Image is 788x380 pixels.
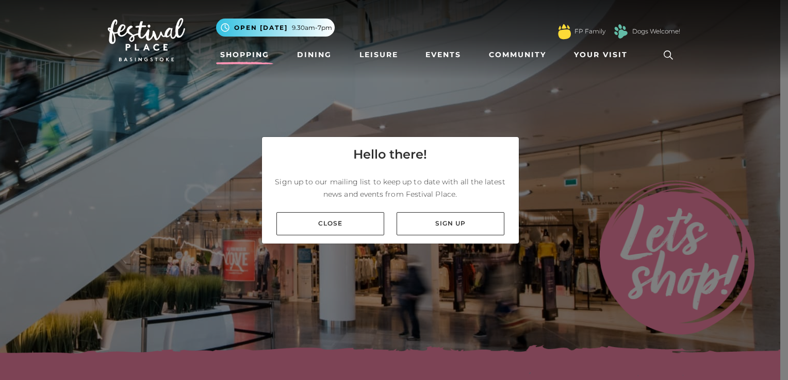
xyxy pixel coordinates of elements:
[485,45,550,64] a: Community
[421,45,465,64] a: Events
[276,212,384,235] a: Close
[355,45,402,64] a: Leisure
[574,27,605,36] a: FP Family
[570,45,637,64] a: Your Visit
[270,176,511,200] p: Sign up to our mailing list to keep up to date with all the latest news and events from Festival ...
[216,19,335,37] button: Open [DATE] 9.30am-7pm
[108,18,185,61] img: Festival Place Logo
[216,45,273,64] a: Shopping
[234,23,288,32] span: Open [DATE]
[293,45,336,64] a: Dining
[397,212,504,235] a: Sign up
[292,23,332,32] span: 9.30am-7pm
[574,49,628,60] span: Your Visit
[353,145,427,164] h4: Hello there!
[632,27,680,36] a: Dogs Welcome!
